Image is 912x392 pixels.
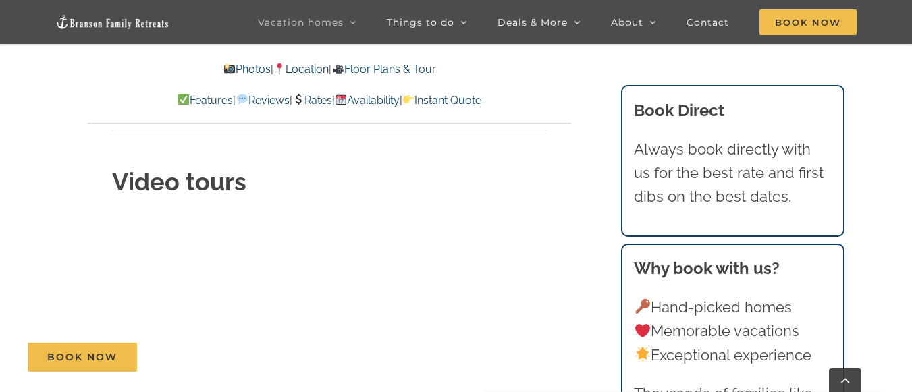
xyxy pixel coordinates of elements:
[274,63,285,74] img: 📍
[687,18,729,27] span: Contact
[293,94,304,105] img: 💲
[258,18,344,27] span: Vacation homes
[634,101,724,120] b: Book Direct
[634,138,831,209] p: Always book directly with us for the best rate and first dibs on the best dates.
[331,63,435,76] a: Floor Plans & Tour
[178,94,189,105] img: ✅
[498,18,568,27] span: Deals & More
[387,18,454,27] span: Things to do
[28,343,137,372] a: Book Now
[292,94,332,107] a: Rates
[759,9,857,35] span: Book Now
[55,14,170,30] img: Branson Family Retreats Logo
[634,256,831,281] h3: Why book with us?
[335,94,400,107] a: Availability
[236,94,289,107] a: Reviews
[635,323,650,338] img: ❤️
[273,63,329,76] a: Location
[178,94,233,107] a: Features
[333,63,344,74] img: 🎥
[403,94,414,105] img: 👉
[336,94,346,105] img: 📆
[224,63,235,74] img: 📸
[402,94,481,107] a: Instant Quote
[223,63,271,76] a: Photos
[634,296,831,367] p: Hand-picked homes Memorable vacations Exceptional experience
[635,299,650,314] img: 🔑
[112,167,246,196] strong: Video tours
[88,92,571,109] p: | | | |
[88,61,571,78] p: | |
[237,94,248,105] img: 💬
[611,18,643,27] span: About
[47,352,117,363] span: Book Now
